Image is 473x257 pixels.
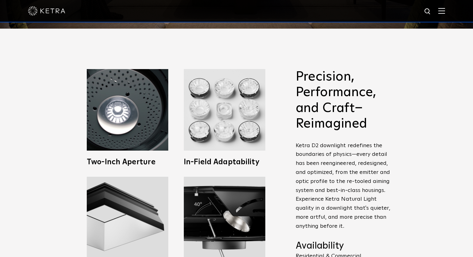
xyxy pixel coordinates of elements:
[87,69,168,151] img: Ketra 2
[424,8,432,16] img: search icon
[296,69,392,132] h2: Precision, Performance, and Craft–Reimagined
[296,141,392,231] p: Ketra D2 downlight redefines the boundaries of physics—every detail has been reengineered, redesi...
[184,69,265,151] img: Ketra D2 LED Downlight fixtures with Wireless Control
[87,158,168,166] h3: Two-Inch Aperture
[28,6,65,16] img: ketra-logo-2019-white
[296,240,392,252] h4: Availability
[438,8,445,14] img: Hamburger%20Nav.svg
[184,158,265,166] h3: In-Field Adaptability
